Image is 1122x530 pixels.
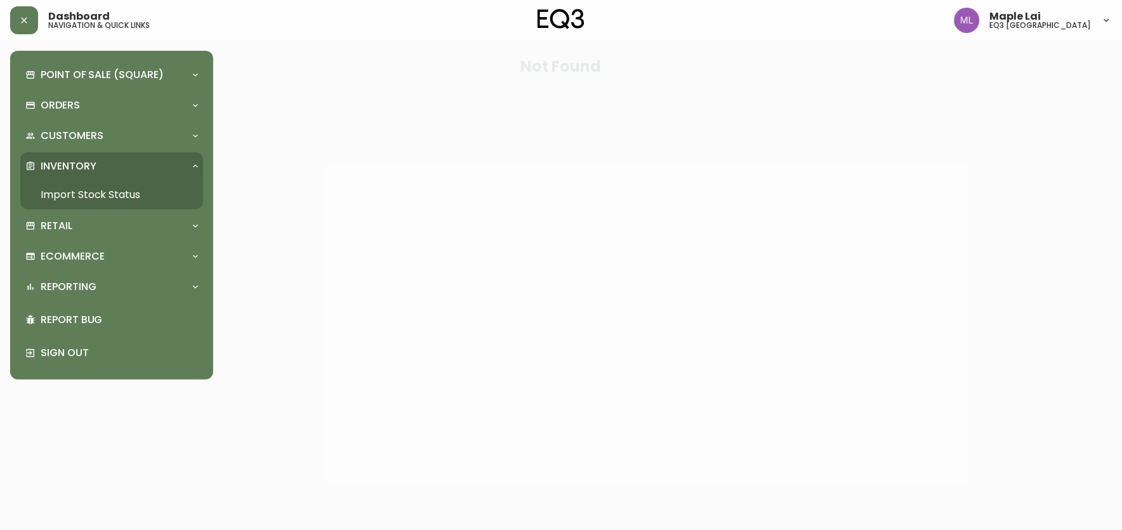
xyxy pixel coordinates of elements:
p: Reporting [41,280,96,294]
div: Reporting [20,273,203,301]
div: Sign Out [20,336,203,369]
div: Point of Sale (Square) [20,61,203,89]
a: Import Stock Status [20,180,203,209]
div: Ecommerce [20,242,203,270]
p: Point of Sale (Square) [41,68,164,82]
div: Customers [20,122,203,150]
img: 61e28cffcf8cc9f4e300d877dd684943 [954,8,980,33]
div: Inventory [20,152,203,180]
span: Maple Lai [990,11,1041,22]
p: Sign Out [41,346,198,360]
div: Orders [20,91,203,119]
p: Orders [41,98,80,112]
h5: eq3 [GEOGRAPHIC_DATA] [990,22,1092,29]
p: Inventory [41,159,96,173]
div: Retail [20,212,203,240]
p: Report Bug [41,313,198,327]
p: Retail [41,219,72,233]
h5: navigation & quick links [48,22,150,29]
div: Report Bug [20,303,203,336]
img: logo [538,9,584,29]
p: Ecommerce [41,249,105,263]
span: Dashboard [48,11,110,22]
p: Customers [41,129,103,143]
